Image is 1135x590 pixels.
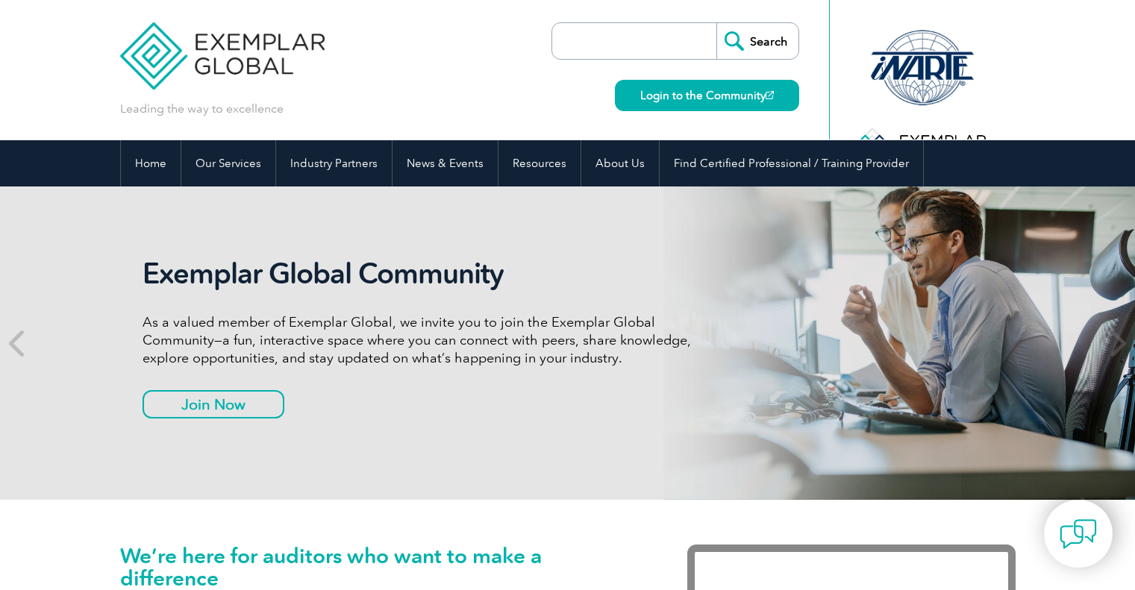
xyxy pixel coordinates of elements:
[716,23,798,59] input: Search
[498,140,581,186] a: Resources
[1060,515,1097,553] img: contact-chat.png
[181,140,275,186] a: Our Services
[766,91,774,99] img: open_square.png
[143,390,284,418] a: Join Now
[143,257,702,291] h2: Exemplar Global Community
[143,313,702,367] p: As a valued member of Exemplar Global, we invite you to join the Exemplar Global Community—a fun,...
[121,140,181,186] a: Home
[660,140,923,186] a: Find Certified Professional / Training Provider
[276,140,392,186] a: Industry Partners
[615,80,799,111] a: Login to the Community
[393,140,498,186] a: News & Events
[120,101,284,117] p: Leading the way to excellence
[581,140,659,186] a: About Us
[120,545,642,589] h1: We’re here for auditors who want to make a difference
